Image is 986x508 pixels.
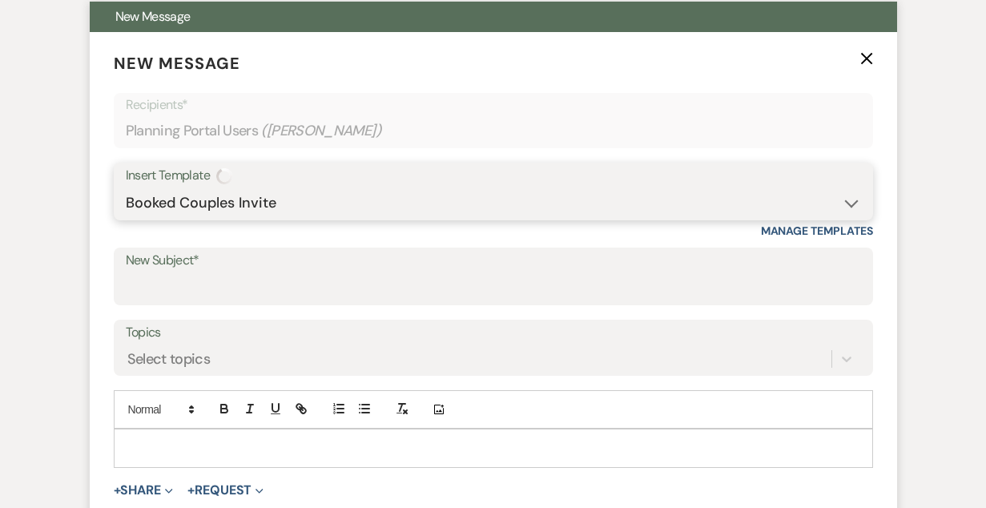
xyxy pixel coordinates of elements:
[126,115,861,147] div: Planning Portal Users
[114,484,174,497] button: Share
[127,349,211,370] div: Select topics
[115,8,191,25] span: New Message
[126,164,861,187] div: Insert Template
[114,53,240,74] span: New Message
[126,95,861,115] p: Recipients*
[126,321,861,345] label: Topics
[114,484,121,497] span: +
[187,484,264,497] button: Request
[187,484,195,497] span: +
[126,249,861,272] label: New Subject*
[761,224,873,238] a: Manage Templates
[261,120,381,142] span: ( [PERSON_NAME] )
[216,168,232,184] img: loading spinner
